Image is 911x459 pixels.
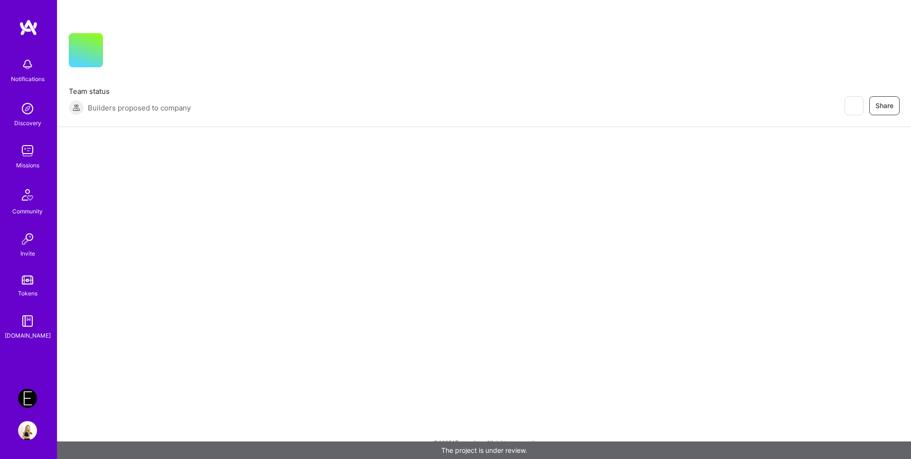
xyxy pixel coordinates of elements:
[5,330,51,340] div: [DOMAIN_NAME]
[16,389,39,408] a: Endeavor: Data Team- 3338DES275
[22,275,33,285] img: tokens
[850,102,857,110] i: icon EyeClosed
[114,48,122,56] i: icon CompanyGray
[16,421,39,440] a: User Avatar
[69,100,84,115] img: Builders proposed to company
[11,74,45,84] div: Notifications
[18,421,37,440] img: User Avatar
[14,118,41,128] div: Discovery
[869,96,900,115] button: Share
[88,103,191,113] span: Builders proposed to company
[20,248,35,258] div: Invite
[18,55,37,74] img: bell
[18,389,37,408] img: Endeavor: Data Team- 3338DES275
[18,229,37,248] img: Invite
[69,86,191,96] span: Team status
[18,141,37,160] img: teamwork
[18,99,37,118] img: discovery
[18,288,37,298] div: Tokens
[12,206,43,216] div: Community
[19,19,38,36] img: logo
[16,184,39,206] img: Community
[57,441,911,459] div: The project is under review.
[18,312,37,330] img: guide book
[875,101,893,110] span: Share
[16,160,39,170] div: Missions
